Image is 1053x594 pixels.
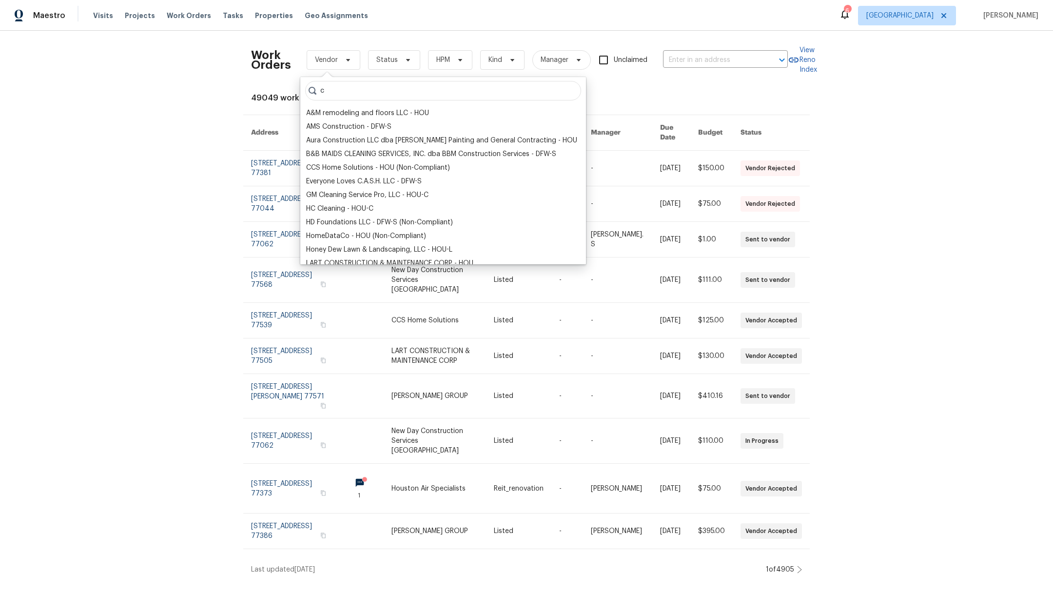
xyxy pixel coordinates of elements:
[255,11,293,20] span: Properties
[306,245,452,255] div: Honey Dew Lawn & Landscaping, LLC - HOU-L
[488,55,502,65] span: Kind
[306,136,577,145] div: Aura Construction LLC dba [PERSON_NAME] Painting and General Contracting - HOU
[306,190,429,200] div: GM Cleaning Service Pro, LLC - HOU-C
[251,565,763,574] div: Last updated
[551,464,583,514] td: -
[979,11,1038,20] span: [PERSON_NAME]
[486,257,551,303] td: Listed
[305,11,368,20] span: Geo Assignments
[844,6,851,16] div: 6
[486,418,551,464] td: Listed
[866,11,934,20] span: [GEOGRAPHIC_DATA]
[319,531,328,540] button: Copy Address
[551,257,583,303] td: -
[614,55,647,65] span: Unclaimed
[788,45,817,75] a: View Reno Index
[306,108,429,118] div: A&M remodeling and floors LLC - HOU
[733,115,810,151] th: Status
[319,320,328,329] button: Copy Address
[766,565,794,574] div: 1 of 4905
[436,55,450,65] span: HPM
[775,53,789,67] button: Open
[384,418,486,464] td: New Day Construction Services [GEOGRAPHIC_DATA]
[251,93,802,103] div: 49049 work orders
[551,514,583,549] td: -
[384,374,486,418] td: [PERSON_NAME] GROUP
[583,186,652,222] td: -
[551,303,583,338] td: -
[243,115,335,151] th: Address
[306,122,391,132] div: AMS Construction - DFW-S
[583,303,652,338] td: -
[663,53,760,68] input: Enter in an address
[306,149,556,159] div: B&B MAIDS CLEANING SERVICES, INC. dba BBM Construction Services - DFW-S
[541,55,568,65] span: Manager
[583,464,652,514] td: [PERSON_NAME]
[319,441,328,450] button: Copy Address
[652,115,690,151] th: Due Date
[583,257,652,303] td: -
[583,374,652,418] td: -
[33,11,65,20] span: Maestro
[551,418,583,464] td: -
[223,12,243,19] span: Tasks
[583,514,652,549] td: [PERSON_NAME]
[319,489,328,497] button: Copy Address
[315,55,338,65] span: Vendor
[319,356,328,365] button: Copy Address
[384,303,486,338] td: CCS Home Solutions
[376,55,398,65] span: Status
[319,280,328,289] button: Copy Address
[583,418,652,464] td: -
[551,374,583,418] td: -
[125,11,155,20] span: Projects
[551,338,583,374] td: -
[583,151,652,186] td: -
[384,338,486,374] td: LART CONSTRUCTION & MAINTENANCE CORP
[486,464,551,514] td: Reit_renovation
[583,338,652,374] td: -
[93,11,113,20] span: Visits
[486,514,551,549] td: Listed
[306,218,453,227] div: HD Foundations LLC - DFW-S (Non-Compliant)
[690,115,733,151] th: Budget
[486,338,551,374] td: Listed
[294,566,315,573] span: [DATE]
[306,204,373,214] div: HC Cleaning - HOU-C
[306,163,450,173] div: CCS Home Solutions - HOU (Non-Compliant)
[384,464,486,514] td: Houston Air Specialists
[306,258,473,268] div: LART CONSTRUCTION & MAINTENANCE CORP - HOU
[384,257,486,303] td: New Day Construction Services [GEOGRAPHIC_DATA]
[319,401,328,410] button: Copy Address
[486,374,551,418] td: Listed
[167,11,211,20] span: Work Orders
[251,50,291,70] h2: Work Orders
[306,177,422,186] div: Everyone Loves C.A.S.H. LLC - DFW-S
[486,303,551,338] td: Listed
[583,222,652,257] td: [PERSON_NAME]. S
[306,231,426,241] div: HomeDataCo - HOU (Non-Compliant)
[384,514,486,549] td: [PERSON_NAME] GROUP
[583,115,652,151] th: Manager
